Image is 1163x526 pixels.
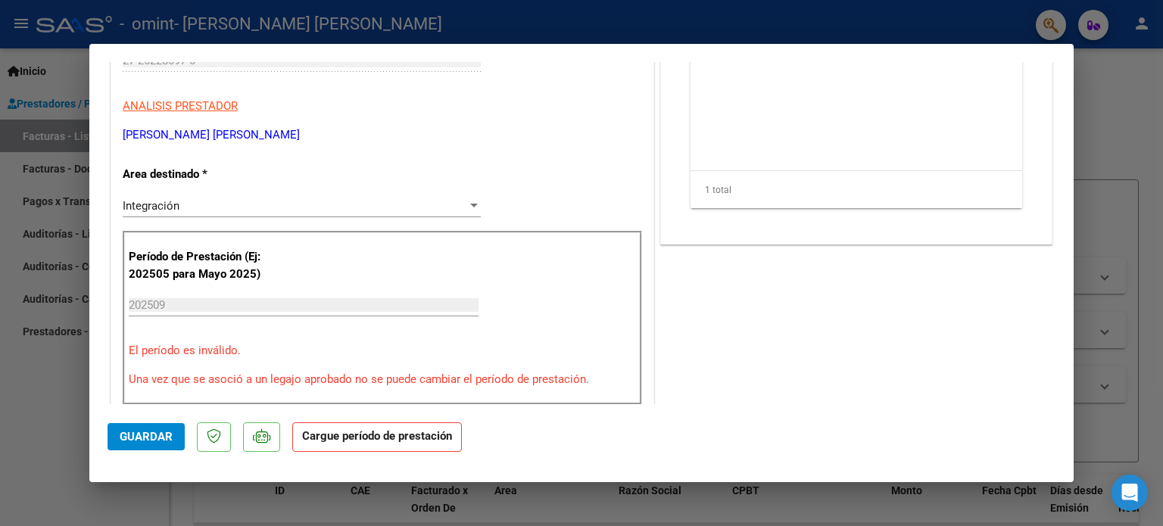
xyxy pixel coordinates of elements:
[129,371,636,388] p: Una vez que se asoció a un legajo aprobado no se puede cambiar el período de prestación.
[123,126,642,144] p: [PERSON_NAME] [PERSON_NAME]
[129,248,281,282] p: Período de Prestación (Ej: 202505 para Mayo 2025)
[691,171,1022,209] div: 1 total
[123,199,179,213] span: Integración
[123,166,279,183] p: Area destinado *
[120,430,173,444] span: Guardar
[292,422,462,452] strong: Cargue período de prestación
[108,423,185,450] button: Guardar
[1112,475,1148,511] div: Open Intercom Messenger
[129,342,636,359] p: El período es inválido.
[123,99,238,113] span: ANALISIS PRESTADOR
